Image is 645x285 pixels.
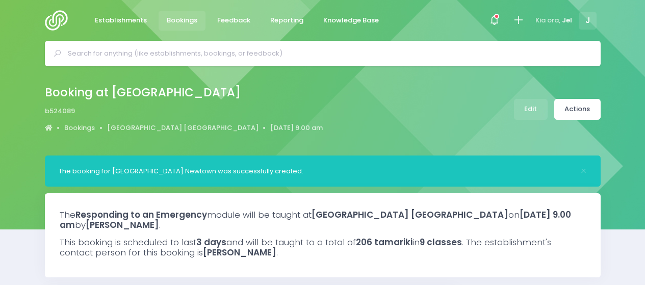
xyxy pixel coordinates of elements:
[59,166,574,176] div: The booking for [GEOGRAPHIC_DATA] Newtown was successfully created.
[45,10,74,31] img: Logo
[420,236,462,248] strong: 9 classes
[217,15,250,25] span: Feedback
[209,11,259,31] a: Feedback
[554,99,601,120] a: Actions
[514,99,548,120] a: Edit
[64,123,95,133] a: Bookings
[312,209,508,221] strong: [GEOGRAPHIC_DATA] [GEOGRAPHIC_DATA]
[95,15,147,25] span: Establishments
[60,209,571,231] strong: [DATE] 9.00 am
[196,236,226,248] strong: 3 days
[60,237,586,258] h3: This booking is scheduled to last and will be taught to a total of in . The establishment's conta...
[315,11,388,31] a: Knowledge Base
[579,12,597,30] span: J
[535,15,560,25] span: Kia ora,
[107,123,259,133] a: [GEOGRAPHIC_DATA] [GEOGRAPHIC_DATA]
[262,11,312,31] a: Reporting
[356,236,412,248] strong: 206 tamariki
[270,15,303,25] span: Reporting
[60,210,586,230] h3: The module will be taught at on by .
[45,106,75,116] span: b524089
[86,219,159,231] strong: [PERSON_NAME]
[323,15,379,25] span: Knowledge Base
[87,11,156,31] a: Establishments
[167,15,197,25] span: Bookings
[75,209,207,221] strong: Responding to an Emergency
[580,168,587,174] button: Close
[562,15,572,25] span: Jel
[270,123,323,133] a: [DATE] 9.00 am
[159,11,206,31] a: Bookings
[45,86,315,99] h2: Booking at [GEOGRAPHIC_DATA]
[68,46,586,61] input: Search for anything (like establishments, bookings, or feedback)
[203,246,276,258] strong: [PERSON_NAME]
